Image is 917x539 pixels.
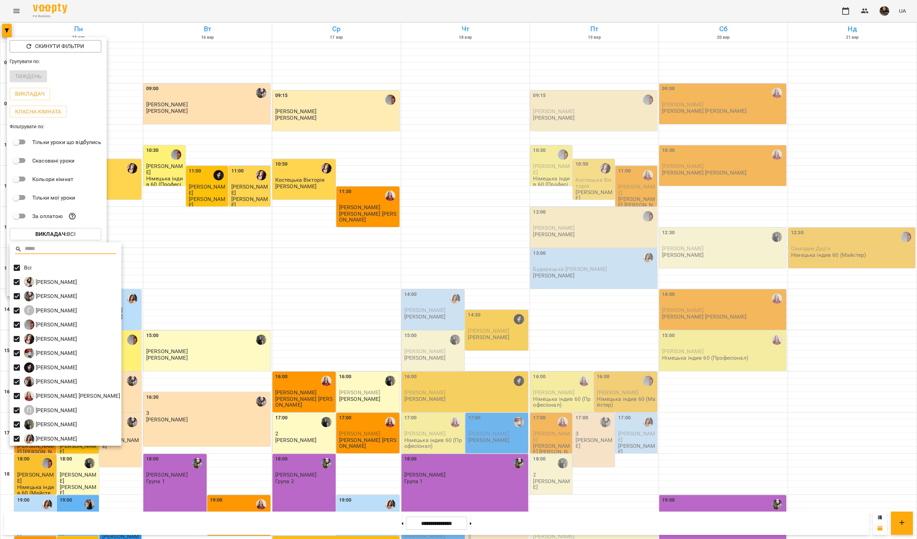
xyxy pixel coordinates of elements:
div: Подушкіна Марʼяна Ігорівна [24,405,77,415]
p: [PERSON_NAME] [34,349,77,357]
img: К [24,348,34,358]
p: [PERSON_NAME] [34,307,77,315]
p: Всі [24,264,32,272]
img: Л [24,362,34,373]
a: М [PERSON_NAME] [PERSON_NAME] [24,391,120,401]
div: Голуб Наталія Олександрівна [24,291,77,301]
p: [PERSON_NAME] [34,321,77,329]
img: П [24,434,34,444]
img: М [24,391,34,401]
a: Б [PERSON_NAME] [24,277,77,287]
a: М [PERSON_NAME] [24,376,77,387]
div: Луцюк Александра Андріївна [24,362,77,373]
img: М [24,376,34,387]
div: Маринич Марія В'ячеславівна [24,376,77,387]
a: П [PERSON_NAME] [24,419,77,430]
a: Л [PERSON_NAME] [24,362,77,373]
div: Пустовіт Анастасія Володимирівна [24,434,77,444]
div: П [24,405,34,415]
img: П [24,419,34,430]
div: Грабівська Тетяна [24,305,77,315]
p: [PERSON_NAME] [34,406,77,415]
a: К [PERSON_NAME] [24,348,77,358]
a: П [PERSON_NAME] [24,434,77,444]
img: Б [24,277,34,287]
img: Г [24,320,34,330]
img: Г [24,291,34,301]
p: [PERSON_NAME] [34,278,77,286]
p: [PERSON_NAME] [34,363,77,372]
div: Гута Оксана Анатоліївна [24,320,77,330]
a: Г [PERSON_NAME] [24,305,77,315]
p: [PERSON_NAME] [PERSON_NAME] [34,392,120,400]
div: Г [24,305,34,315]
p: [PERSON_NAME] [34,420,77,429]
img: Д [24,334,34,344]
a: П [PERSON_NAME] [24,405,77,415]
p: [PERSON_NAME] [34,378,77,386]
div: Костів Юліанна Русланівна [24,348,77,358]
div: Мокієвець Альона Вікторівна [24,391,120,401]
p: [PERSON_NAME] [34,435,77,443]
a: Д [PERSON_NAME] [24,334,77,344]
a: Г [PERSON_NAME] [24,320,77,330]
p: [PERSON_NAME] [34,292,77,300]
a: Г [PERSON_NAME] [24,291,77,301]
p: [PERSON_NAME] [34,335,77,343]
div: Дубович Ярослава Вікторівна [24,334,77,344]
